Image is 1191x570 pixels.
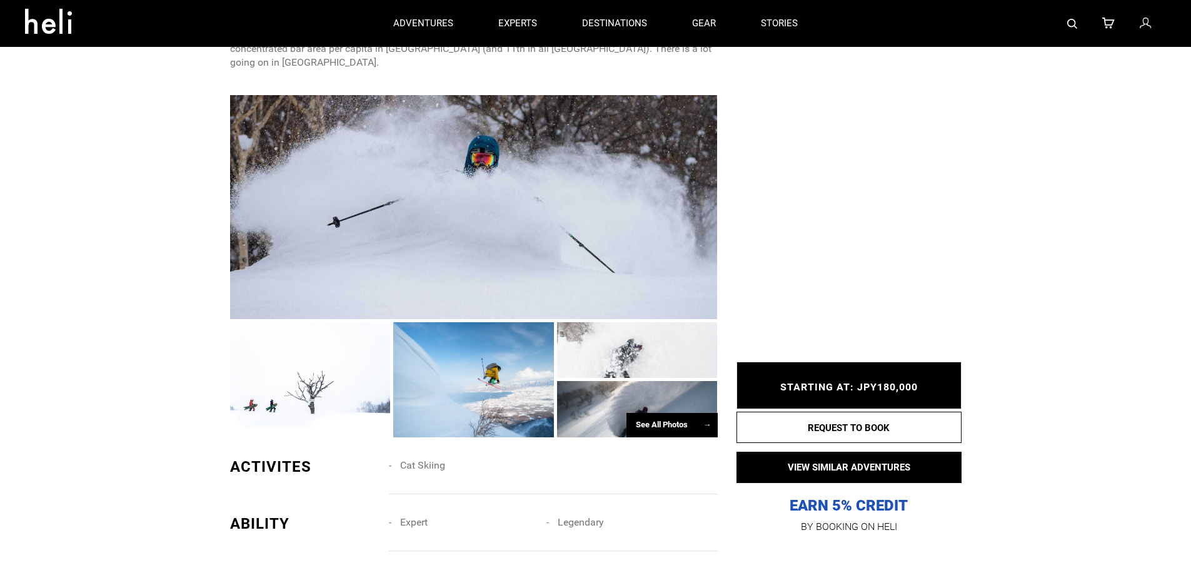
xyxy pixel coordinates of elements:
div: ACTIVITES [230,456,380,477]
span: Legendary [558,516,604,528]
img: search-bar-icon.svg [1067,19,1077,29]
p: adventures [393,17,453,30]
button: REQUEST TO BOOK [736,412,962,443]
span: Expert [400,516,428,528]
span: STARTING AT: JPY180,000 [780,381,918,393]
div: See All Photos [626,413,718,437]
p: EARN 5% CREDIT [736,371,962,516]
span: → [703,420,711,429]
div: ABILITY [230,513,380,534]
span: Cat Skiing [400,459,445,471]
p: experts [498,17,537,30]
p: BY BOOKING ON HELI [736,518,962,536]
p: destinations [582,17,647,30]
button: VIEW SIMILAR ADVENTURES [736,452,962,483]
